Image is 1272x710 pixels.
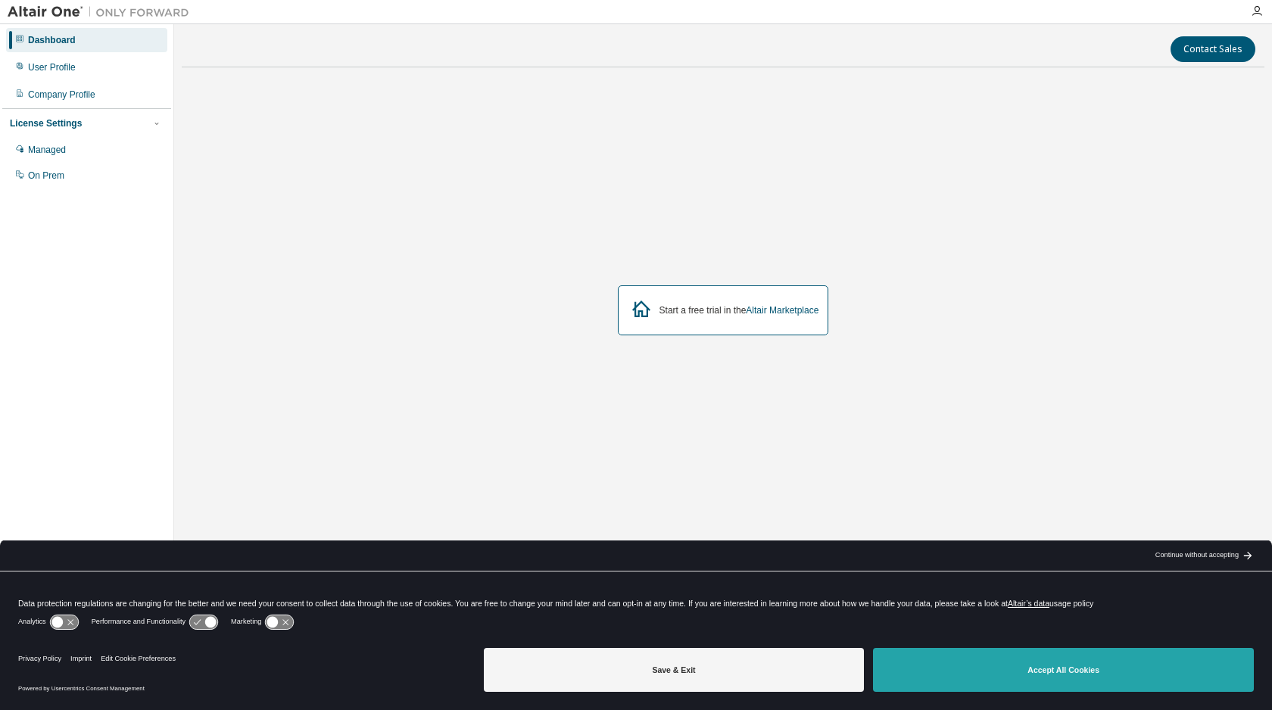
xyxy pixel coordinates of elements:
button: Contact Sales [1171,36,1255,62]
a: Altair Marketplace [746,305,818,316]
div: Start a free trial in the [659,304,819,316]
div: Dashboard [28,34,76,46]
div: Managed [28,144,66,156]
img: Altair One [8,5,197,20]
div: On Prem [28,170,64,182]
div: Company Profile [28,89,95,101]
div: License Settings [10,117,82,129]
div: User Profile [28,61,76,73]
